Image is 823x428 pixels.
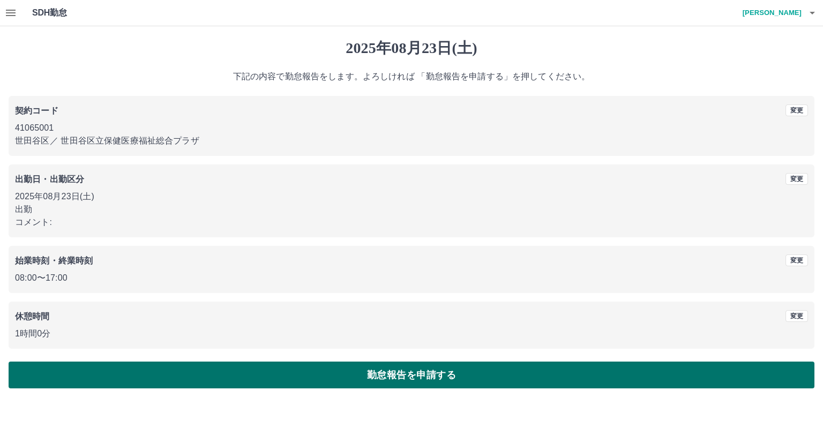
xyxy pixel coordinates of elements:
b: 契約コード [15,106,58,115]
p: 1時間0分 [15,327,808,340]
button: 変更 [785,104,808,116]
p: 世田谷区 ／ 世田谷区立保健医療福祉総合プラザ [15,134,808,147]
p: コメント: [15,216,808,229]
button: 変更 [785,254,808,266]
h1: 2025年08月23日(土) [9,39,814,57]
p: 41065001 [15,122,808,134]
p: 下記の内容で勤怠報告をします。よろしければ 「勤怠報告を申請する」を押してください。 [9,70,814,83]
button: 勤怠報告を申請する [9,362,814,388]
button: 変更 [785,310,808,322]
b: 始業時刻・終業時刻 [15,256,93,265]
p: 08:00 〜 17:00 [15,272,808,284]
b: 休憩時間 [15,312,50,321]
b: 出勤日・出勤区分 [15,175,84,184]
button: 変更 [785,173,808,185]
p: 2025年08月23日(土) [15,190,808,203]
p: 出勤 [15,203,808,216]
